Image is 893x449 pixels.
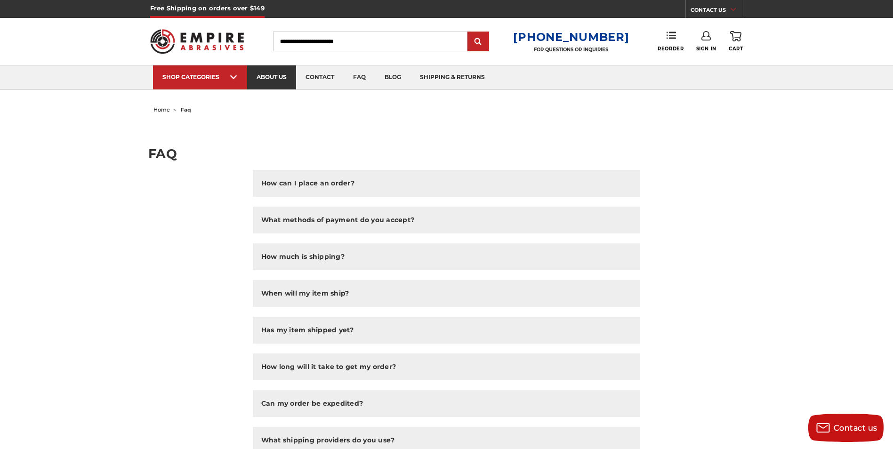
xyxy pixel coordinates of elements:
[513,47,629,53] p: FOR QUESTIONS OR INQUIRIES
[729,31,743,52] a: Cart
[261,325,354,335] h2: Has my item shipped yet?
[162,73,238,80] div: SHOP CATEGORIES
[181,106,191,113] span: faq
[696,46,716,52] span: Sign In
[296,65,344,89] a: contact
[247,65,296,89] a: about us
[658,31,684,51] a: Reorder
[153,106,170,113] a: home
[261,362,396,372] h2: How long will it take to get my order?
[729,46,743,52] span: Cart
[469,32,488,51] input: Submit
[253,207,641,233] button: What methods of payment do you accept?
[253,390,641,417] button: Can my order be expedited?
[834,424,877,433] span: Contact us
[410,65,494,89] a: shipping & returns
[253,243,641,270] button: How much is shipping?
[261,399,363,409] h2: Can my order be expedited?
[261,215,415,225] h2: What methods of payment do you accept?
[261,435,395,445] h2: What shipping providers do you use?
[253,170,641,197] button: How can I place an order?
[261,178,354,188] h2: How can I place an order?
[253,317,641,344] button: Has my item shipped yet?
[344,65,375,89] a: faq
[261,289,349,298] h2: When will my item ship?
[253,280,641,307] button: When will my item ship?
[513,30,629,44] a: [PHONE_NUMBER]
[253,353,641,380] button: How long will it take to get my order?
[150,23,244,60] img: Empire Abrasives
[148,147,745,160] h1: FAQ
[375,65,410,89] a: blog
[808,414,884,442] button: Contact us
[691,5,743,18] a: CONTACT US
[658,46,684,52] span: Reorder
[261,252,345,262] h2: How much is shipping?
